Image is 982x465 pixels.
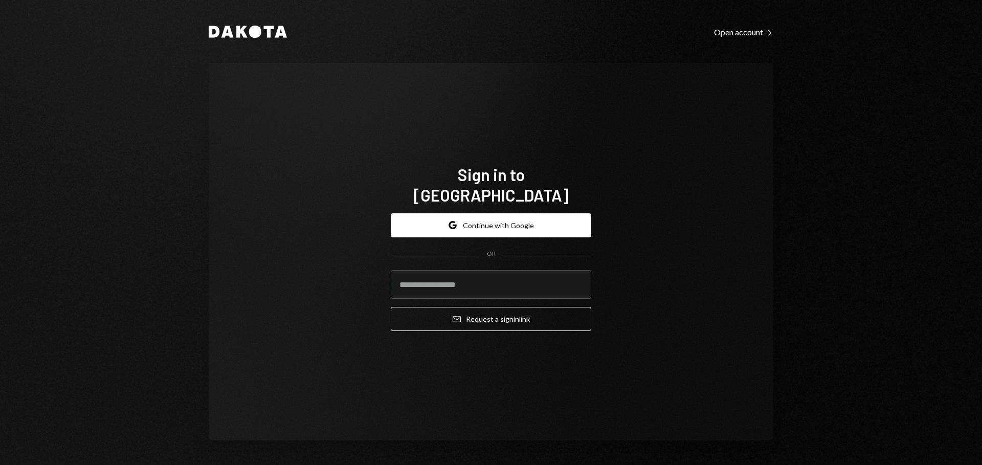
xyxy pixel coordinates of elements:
[391,213,591,237] button: Continue with Google
[487,250,496,258] div: OR
[714,26,773,37] a: Open account
[391,164,591,205] h1: Sign in to [GEOGRAPHIC_DATA]
[714,27,773,37] div: Open account
[391,307,591,331] button: Request a signinlink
